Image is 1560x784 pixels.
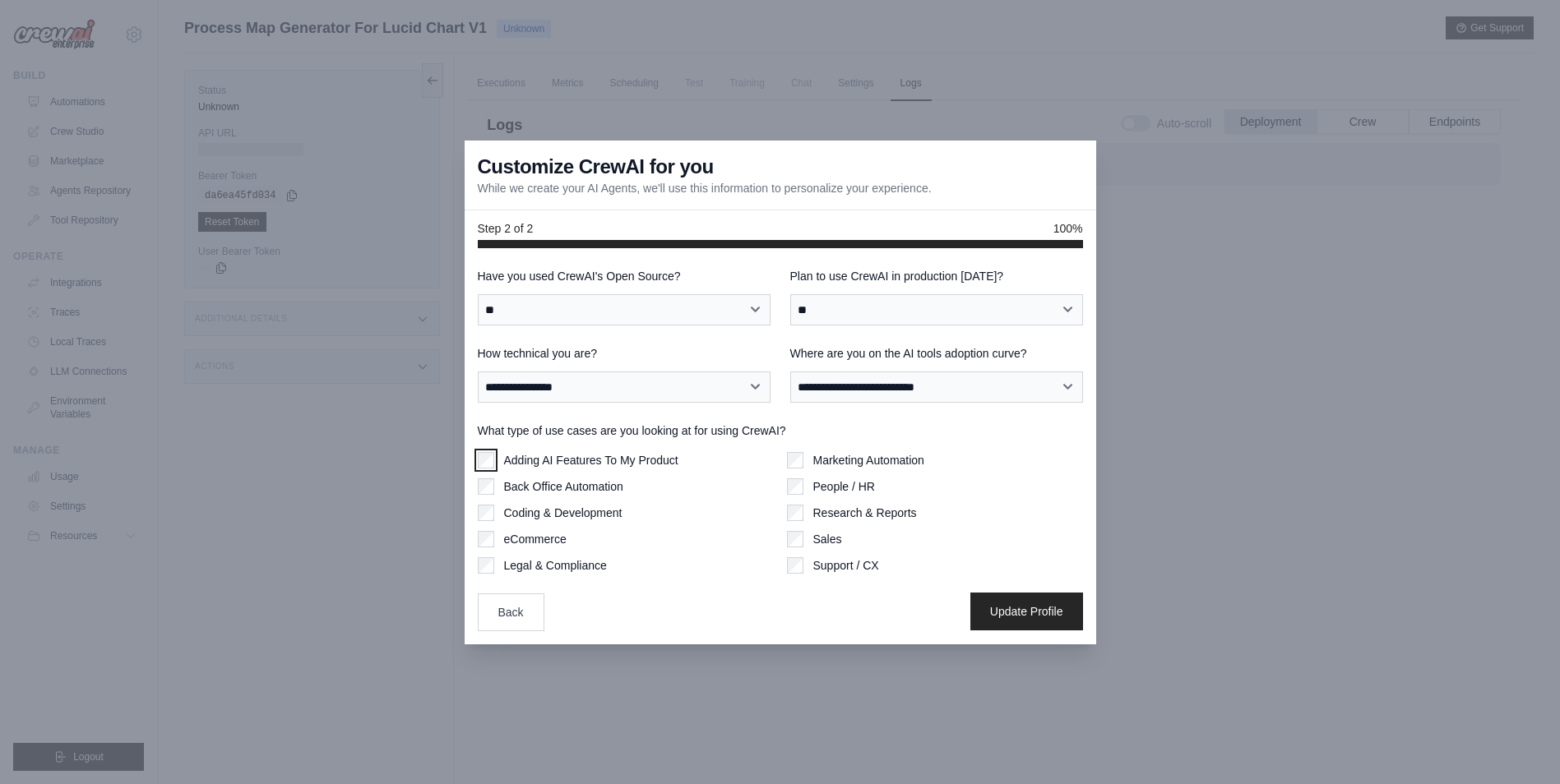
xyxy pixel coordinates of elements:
[790,345,1083,362] label: Where are you on the AI tools adoption curve?
[478,593,544,631] button: Back
[478,268,771,284] label: Have you used CrewAI's Open Source?
[813,478,875,495] label: People / HR
[478,345,771,362] label: How technical you are?
[478,422,1083,439] label: What type of use cases are you looking at for using CrewAI?
[504,452,678,468] label: Adding AI Features To My Product
[813,557,879,574] label: Support / CX
[1053,220,1083,237] span: 100%
[813,505,917,521] label: Research & Reports
[478,154,714,180] h3: Customize CrewAI for you
[504,505,623,521] label: Coding & Development
[790,268,1083,284] label: Plan to use CrewAI in production [DATE]?
[813,452,924,468] label: Marketing Automation
[478,180,932,196] p: While we create your AI Agents, we'll use this information to personalize your experience.
[478,220,534,237] span: Step 2 of 2
[1478,705,1560,784] iframe: Chat Widget
[504,557,607,574] label: Legal & Compliance
[970,593,1083,630] button: Update Profile
[813,531,842,547] label: Sales
[504,531,567,547] label: eCommerce
[504,478,623,495] label: Back Office Automation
